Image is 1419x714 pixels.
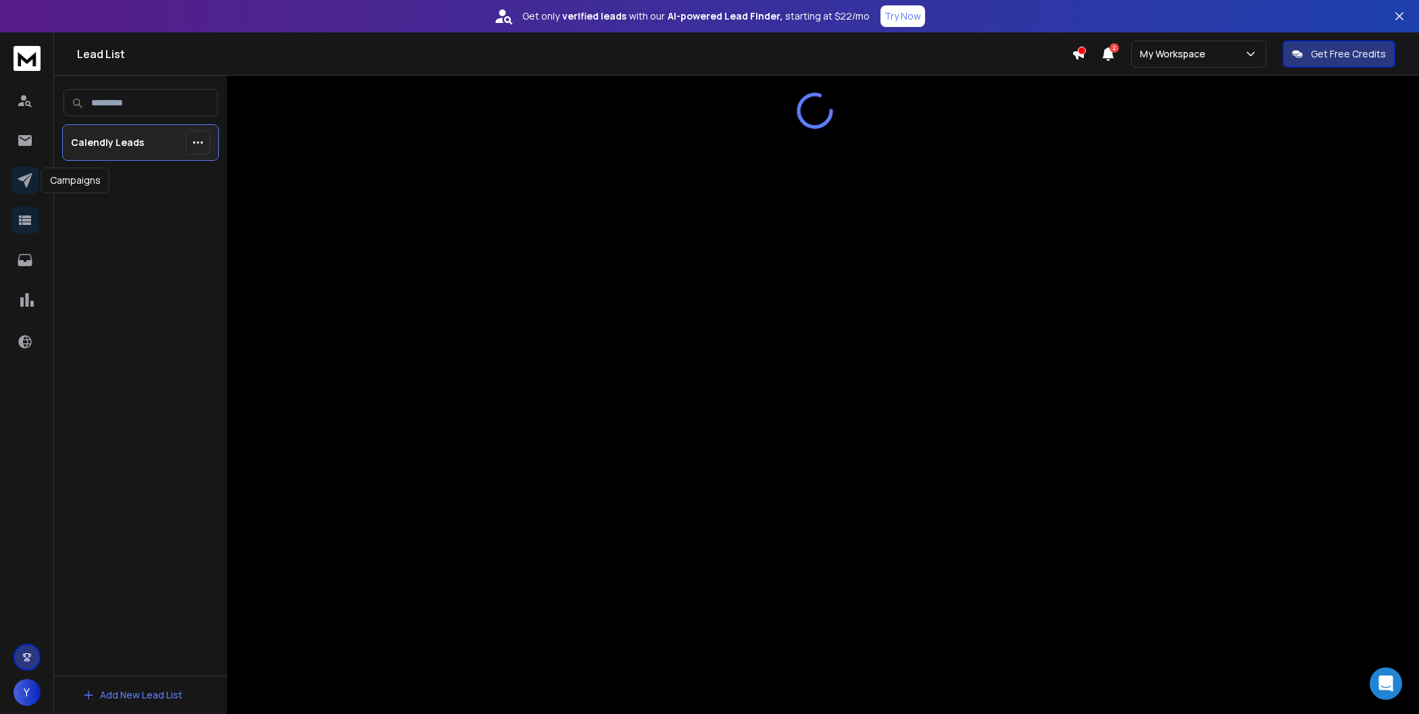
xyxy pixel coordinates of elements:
p: Calendly Leads [71,136,144,149]
strong: AI-powered Lead Finder, [668,9,782,23]
button: Y [14,679,41,706]
div: Campaigns [41,168,109,193]
span: 2 [1110,43,1119,53]
button: Get Free Credits [1283,41,1395,68]
img: logo [14,46,41,71]
p: Try Now [885,9,921,23]
h1: Lead List [77,46,1072,62]
p: Get only with our starting at $22/mo [522,9,870,23]
strong: verified leads [562,9,626,23]
button: Try Now [880,5,925,27]
p: Get Free Credits [1311,47,1386,61]
p: My Workspace [1140,47,1211,61]
div: Open Intercom Messenger [1370,667,1402,700]
button: Add New Lead List [72,682,193,709]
